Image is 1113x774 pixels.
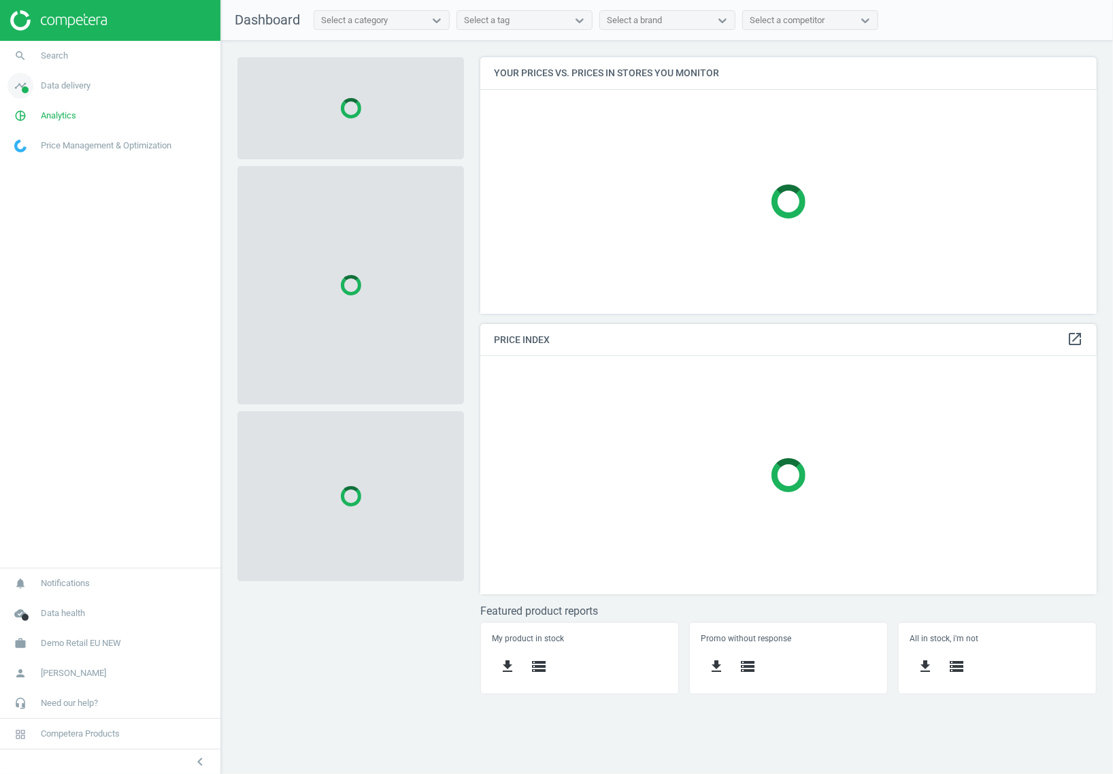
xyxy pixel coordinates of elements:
[531,658,547,675] i: storage
[41,607,85,619] span: Data health
[41,667,106,679] span: [PERSON_NAME]
[740,658,756,675] i: storage
[480,604,1097,617] h3: Featured product reports
[7,600,33,626] i: cloud_done
[480,324,1097,356] h4: Price Index
[14,140,27,152] img: wGWNvw8QSZomAAAAABJRU5ErkJggg==
[941,651,972,683] button: storage
[732,651,763,683] button: storage
[464,14,510,27] div: Select a tag
[523,651,554,683] button: storage
[10,10,107,31] img: ajHJNr6hYgQAAAAASUVORK5CYII=
[192,754,208,770] i: chevron_left
[7,690,33,716] i: headset_mic
[750,14,825,27] div: Select a competitor
[492,651,523,683] button: get_app
[41,577,90,590] span: Notifications
[7,630,33,656] i: work
[7,660,33,686] i: person
[41,697,98,709] span: Need our help?
[1067,331,1083,347] i: open_in_new
[41,728,120,740] span: Competera Products
[41,50,68,62] span: Search
[41,637,121,649] span: Demo Retail EU NEW
[480,57,1097,89] h4: Your prices vs. prices in stores you monitor
[948,658,965,675] i: storage
[235,12,300,28] span: Dashboard
[1067,331,1083,349] a: open_in_new
[183,753,217,771] button: chevron_left
[7,43,33,69] i: search
[7,73,33,99] i: timeline
[499,658,516,675] i: get_app
[701,651,732,683] button: get_app
[701,634,876,643] h5: Promo without response
[917,658,933,675] i: get_app
[910,651,941,683] button: get_app
[41,140,171,152] span: Price Management & Optimization
[41,110,76,122] span: Analytics
[321,14,388,27] div: Select a category
[607,14,662,27] div: Select a brand
[41,80,90,92] span: Data delivery
[910,634,1084,643] h5: All in stock, i'm not
[7,103,33,129] i: pie_chart_outlined
[708,658,725,675] i: get_app
[492,634,667,643] h5: My product in stock
[7,570,33,596] i: notifications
